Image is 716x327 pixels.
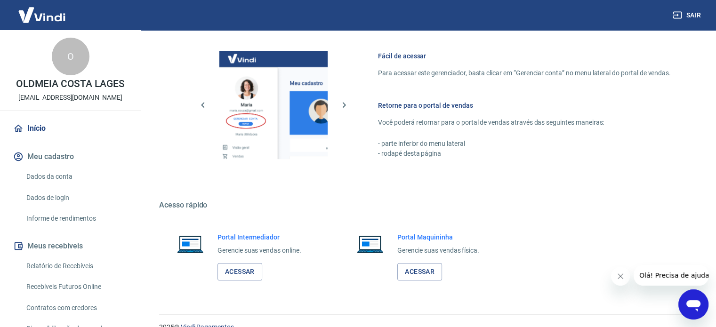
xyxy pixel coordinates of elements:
[159,200,693,210] h5: Acesso rápido
[634,265,708,286] iframe: Mensagem da empresa
[350,232,390,255] img: Imagem de um notebook aberto
[611,267,630,286] iframe: Fechar mensagem
[397,246,479,255] p: Gerencie suas vendas física.
[23,188,129,207] a: Dados de login
[23,298,129,318] a: Contratos com credores
[16,79,125,89] p: OLDMEIA COSTA LAGES
[11,118,129,139] a: Início
[11,146,129,167] button: Meu cadastro
[378,68,671,78] p: Para acessar este gerenciador, basta clicar em “Gerenciar conta” no menu lateral do portal de ven...
[23,209,129,228] a: Informe de rendimentos
[6,7,79,14] span: Olá! Precisa de ajuda?
[23,256,129,276] a: Relatório de Recebíveis
[397,263,442,280] a: Acessar
[397,232,479,242] h6: Portal Maquininha
[378,139,671,149] p: - parte inferior do menu lateral
[219,51,328,159] img: Imagem da dashboard mostrando o botão de gerenciar conta na sidebar no lado esquerdo
[378,51,671,61] h6: Fácil de acessar
[678,289,708,319] iframe: Botão para abrir a janela de mensagens
[23,277,129,296] a: Recebíveis Futuros Online
[671,7,705,24] button: Sair
[52,38,89,75] div: O
[217,263,262,280] a: Acessar
[23,167,129,186] a: Dados da conta
[11,0,72,29] img: Vindi
[378,149,671,159] p: - rodapé desta página
[378,101,671,110] h6: Retorne para o portal de vendas
[217,232,301,242] h6: Portal Intermediador
[217,246,301,255] p: Gerencie suas vendas online.
[378,118,671,128] p: Você poderá retornar para o portal de vendas através das seguintes maneiras:
[18,93,122,103] p: [EMAIL_ADDRESS][DOMAIN_NAME]
[11,236,129,256] button: Meus recebíveis
[170,232,210,255] img: Imagem de um notebook aberto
